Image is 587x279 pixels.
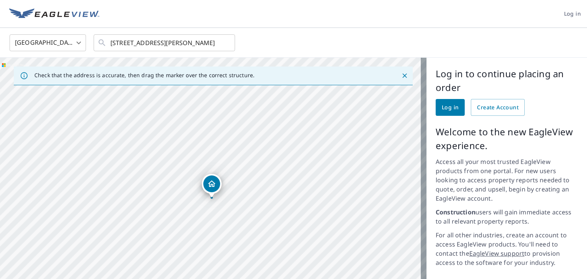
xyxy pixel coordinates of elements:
[477,103,519,112] span: Create Account
[10,32,86,54] div: [GEOGRAPHIC_DATA]
[436,125,578,152] p: Welcome to the new EagleView experience.
[110,32,219,54] input: Search by address or latitude-longitude
[469,249,525,258] a: EagleView support
[436,230,578,267] p: For all other industries, create an account to access EagleView products. You'll need to contact ...
[9,8,99,20] img: EV Logo
[471,99,525,116] a: Create Account
[34,72,255,79] p: Check that the address is accurate, then drag the marker over the correct structure.
[442,103,459,112] span: Log in
[436,208,578,226] p: users will gain immediate access to all relevant property reports.
[436,67,578,94] p: Log in to continue placing an order
[436,99,465,116] a: Log in
[400,71,410,81] button: Close
[436,157,578,203] p: Access all your most trusted EagleView products from one portal. For new users looking to access ...
[202,174,222,198] div: Dropped pin, building 1, Residential property, 93 Mcdowell Rd Elizabethtown, NC 28337
[436,208,475,216] strong: Construction
[564,9,581,19] span: Log in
